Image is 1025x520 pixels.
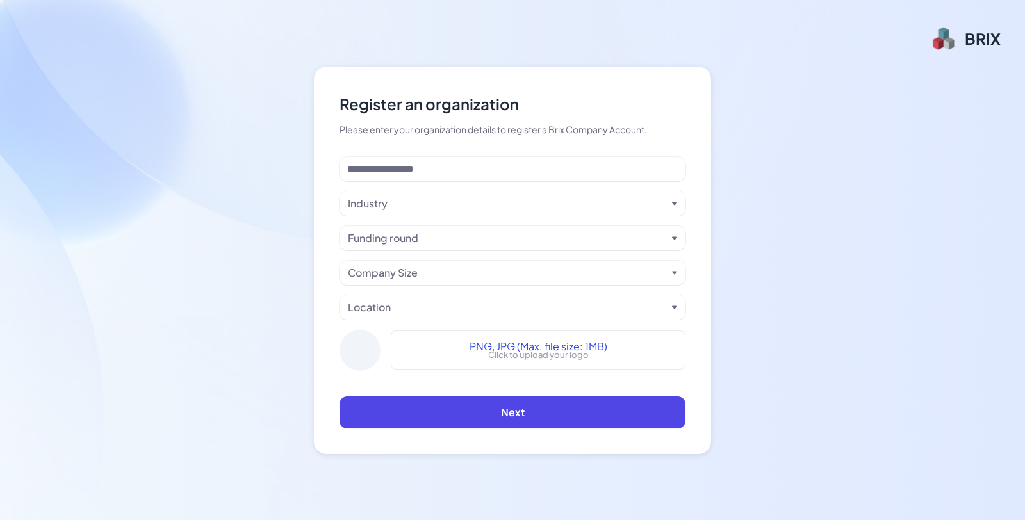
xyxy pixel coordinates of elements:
button: Company Size [348,265,667,280]
div: BRIX [965,28,1001,49]
p: Click to upload your logo [488,349,589,362]
button: Industry [348,196,667,211]
button: Location [348,300,667,315]
div: Location [348,300,391,315]
span: Next [501,405,525,419]
div: Please enter your organization details to register a Brix Company Account. [340,123,685,136]
button: Next [340,396,685,428]
button: Funding round [348,231,667,246]
div: Funding round [348,231,418,246]
div: Industry [348,196,388,211]
div: Company Size [348,265,418,280]
span: PNG, JPG (Max. file size: 1MB) [470,339,607,354]
div: Register an organization [340,92,685,115]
